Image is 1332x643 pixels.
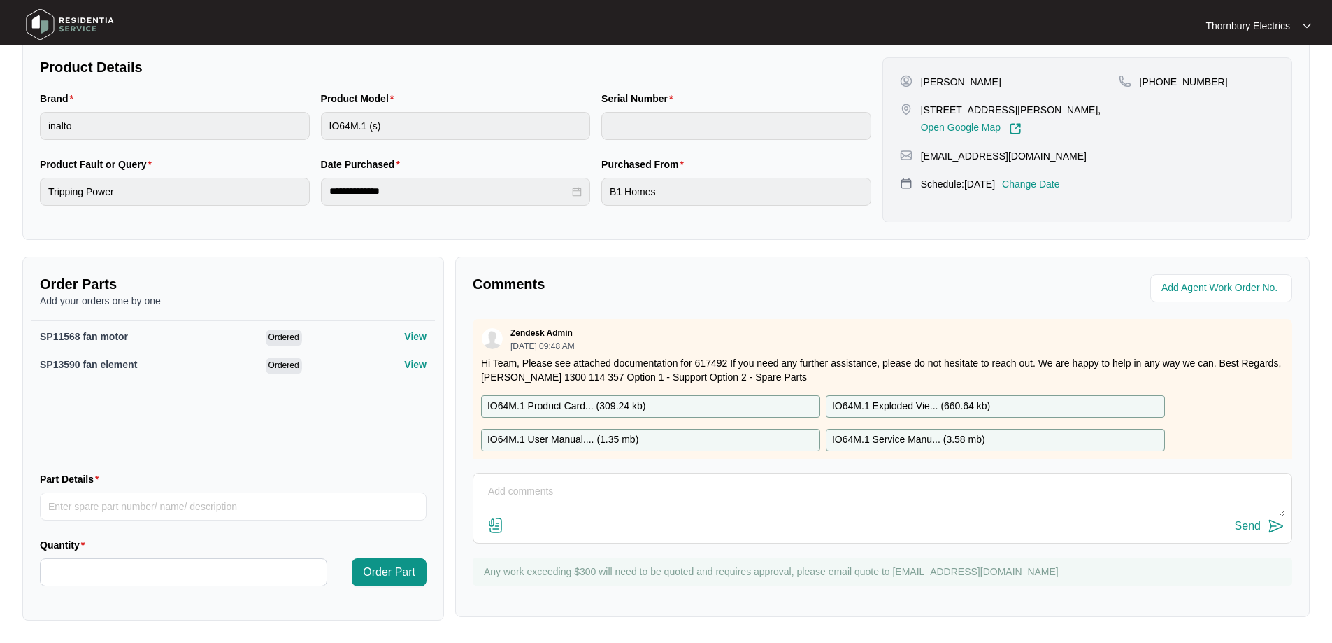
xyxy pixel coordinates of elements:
[921,149,1087,163] p: [EMAIL_ADDRESS][DOMAIN_NAME]
[40,92,79,106] label: Brand
[40,57,871,77] p: Product Details
[363,564,415,581] span: Order Part
[266,330,302,346] span: Ordered
[1303,22,1311,29] img: dropdown arrow
[601,92,678,106] label: Serial Number
[900,103,912,115] img: map-pin
[487,517,504,534] img: file-attachment-doc.svg
[266,358,302,374] span: Ordered
[601,157,689,171] label: Purchased From
[1235,520,1261,532] div: Send
[40,112,310,140] input: Brand
[1009,122,1022,135] img: Link-External
[921,177,995,191] p: Schedule: [DATE]
[321,112,591,140] input: Product Model
[40,294,427,308] p: Add your orders one by one
[482,328,503,349] img: user.svg
[329,184,570,199] input: Date Purchased
[832,432,985,448] p: IO64M.1 Service Manu... ( 3.58 mb )
[40,493,427,521] input: Part Details
[40,178,310,206] input: Product Fault or Query
[601,112,871,140] input: Serial Number
[40,331,128,342] span: SP11568 fan motor
[40,359,137,370] span: SP13590 fan element
[832,399,990,414] p: IO64M.1 Exploded Vie... ( 660.64 kb )
[321,157,406,171] label: Date Purchased
[921,75,1001,89] p: [PERSON_NAME]
[510,327,573,339] p: Zendesk Admin
[404,358,427,372] p: View
[40,538,90,552] label: Quantity
[1235,517,1284,536] button: Send
[404,330,427,344] p: View
[1161,280,1284,297] input: Add Agent Work Order No.
[41,559,327,586] input: Quantity
[473,274,873,294] p: Comments
[510,342,575,351] p: [DATE] 09:48 AM
[921,122,1022,135] a: Open Google Map
[1140,75,1228,89] p: [PHONE_NUMBER]
[1268,518,1284,535] img: send-icon.svg
[921,103,1101,117] p: [STREET_ADDRESS][PERSON_NAME],
[601,178,871,206] input: Purchased From
[1119,75,1131,87] img: map-pin
[1002,177,1060,191] p: Change Date
[40,274,427,294] p: Order Parts
[321,92,400,106] label: Product Model
[21,3,119,45] img: residentia service logo
[352,558,427,586] button: Order Part
[40,472,105,486] label: Part Details
[481,356,1284,384] p: Hi Team, Please see attached documentation for 617492 If you need any further assistance, please ...
[40,157,157,171] label: Product Fault or Query
[1205,19,1290,33] p: Thornbury Electrics
[487,432,638,448] p: IO64M.1 User Manual.... ( 1.35 mb )
[900,149,912,162] img: map-pin
[900,75,912,87] img: user-pin
[484,565,1285,579] p: Any work exceeding $300 will need to be quoted and requires approval, please email quote to [EMAI...
[900,177,912,190] img: map-pin
[487,399,645,414] p: IO64M.1 Product Card... ( 309.24 kb )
